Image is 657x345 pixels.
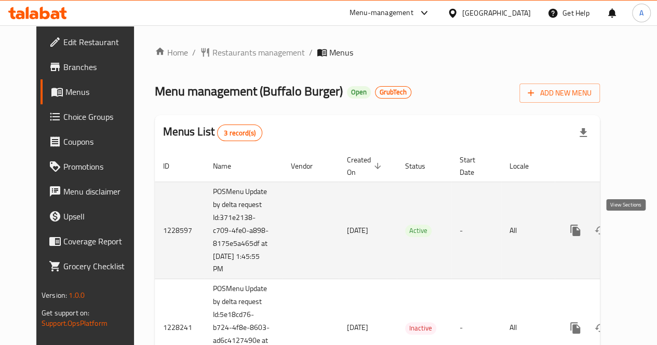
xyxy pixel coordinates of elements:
[571,120,596,145] div: Export file
[347,86,371,99] div: Open
[41,79,146,104] a: Menus
[155,46,600,59] nav: breadcrumb
[63,160,138,173] span: Promotions
[405,322,436,334] span: Inactive
[163,124,262,141] h2: Menus List
[63,36,138,48] span: Edit Restaurant
[155,79,343,103] span: Menu management ( Buffalo Burger )
[309,46,313,59] li: /
[329,46,353,59] span: Menus
[42,306,89,320] span: Get support on:
[41,129,146,154] a: Coupons
[63,61,138,73] span: Branches
[212,46,305,59] span: Restaurants management
[347,224,368,237] span: [DATE]
[509,160,542,172] span: Locale
[588,315,613,340] button: Change Status
[41,54,146,79] a: Branches
[200,46,305,59] a: Restaurants management
[63,210,138,223] span: Upsell
[41,254,146,279] a: Grocery Checklist
[155,46,188,59] a: Home
[588,218,613,243] button: Change Status
[217,125,262,141] div: Total records count
[519,84,600,103] button: Add New Menu
[347,321,368,334] span: [DATE]
[291,160,326,172] span: Vendor
[192,46,196,59] li: /
[163,160,183,172] span: ID
[42,316,108,330] a: Support.OpsPlatform
[451,182,501,279] td: -
[205,182,283,279] td: POSMenu Update by delta request Id:371e2138-c709-4fe0-a898-8175e5a465df at [DATE] 1:45:55 PM
[42,288,67,302] span: Version:
[405,160,439,172] span: Status
[41,154,146,179] a: Promotions
[218,128,262,138] span: 3 record(s)
[563,218,588,243] button: more
[41,204,146,229] a: Upsell
[63,185,138,198] span: Menu disclaimer
[69,288,85,302] span: 1.0.0
[347,88,371,96] span: Open
[350,7,413,19] div: Menu-management
[563,315,588,340] button: more
[41,30,146,54] a: Edit Restaurant
[460,154,489,178] span: Start Date
[41,104,146,129] a: Choice Groups
[41,179,146,204] a: Menu disclaimer
[63,260,138,272] span: Grocery Checklist
[405,225,432,237] span: Active
[213,160,245,172] span: Name
[528,87,592,100] span: Add New Menu
[63,235,138,247] span: Coverage Report
[462,7,531,19] div: [GEOGRAPHIC_DATA]
[347,154,384,178] span: Created On
[63,111,138,123] span: Choice Groups
[65,86,138,98] span: Menus
[376,88,411,96] span: GrubTech
[639,7,643,19] span: A
[63,135,138,148] span: Coupons
[155,182,205,279] td: 1228597
[501,182,555,279] td: All
[41,229,146,254] a: Coverage Report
